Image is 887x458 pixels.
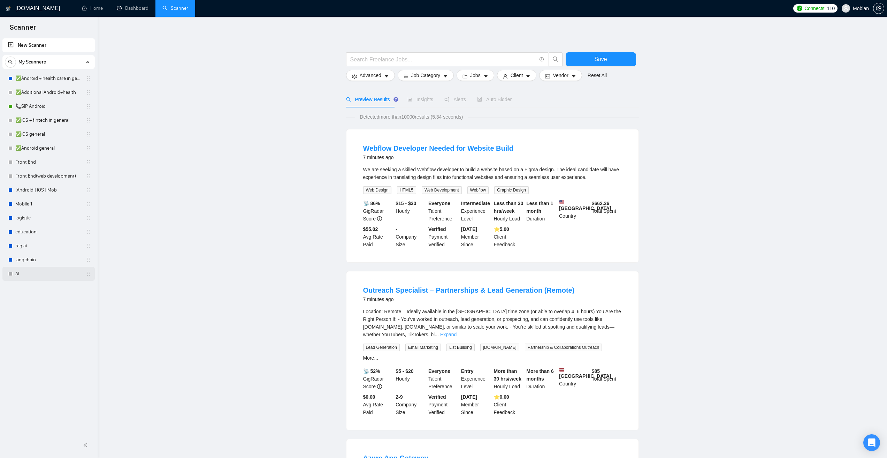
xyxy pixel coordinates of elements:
span: Client [511,72,523,79]
span: search [5,60,16,65]
b: [GEOGRAPHIC_DATA] [559,367,611,379]
b: Less than 1 month [526,201,553,214]
button: search [5,57,16,68]
span: Jobs [470,72,481,79]
span: caret-down [384,74,389,79]
span: holder [86,104,91,109]
span: holder [86,257,91,263]
div: Tooltip anchor [393,96,399,103]
div: Open Intercom Messenger [863,434,880,451]
div: We are seeking a skilled Webflow developer to build a website based on a Figma design. The ideal ... [363,166,622,181]
span: Scanner [4,22,41,37]
span: holder [86,201,91,207]
span: holder [86,173,91,179]
button: setting [873,3,884,14]
span: List Building [446,344,475,351]
span: notification [444,97,449,102]
a: Webflow Developer Needed for Website Build [363,144,514,152]
button: settingAdvancedcaret-down [346,70,395,81]
div: Member Since [460,393,492,416]
span: Webflow [467,186,489,194]
b: Verified [428,226,446,232]
span: idcard [545,74,550,79]
button: barsJob Categorycaret-down [398,70,454,81]
b: 📡 86% [363,201,380,206]
div: Company Size [394,393,427,416]
b: $55.02 [363,226,378,232]
a: 📞SIP Android [15,99,82,113]
span: caret-down [443,74,448,79]
b: $15 - $30 [396,201,416,206]
a: Expand [440,332,457,337]
div: Hourly Load [492,200,525,223]
a: ✅Android general [15,141,82,155]
span: info-circle [377,216,382,221]
b: 📡 52% [363,368,380,374]
li: My Scanners [2,55,95,281]
b: More than 30 hrs/week [494,368,521,382]
span: holder [86,118,91,123]
b: [DATE] [461,394,477,400]
b: $5 - $20 [396,368,413,374]
div: Member Since [460,225,492,248]
button: Save [566,52,636,66]
span: robot [477,97,482,102]
b: [GEOGRAPHIC_DATA] [559,200,611,211]
a: Outreach Specialist – Partnerships & Lead Generation (Remote) [363,286,575,294]
span: Email Marketing [405,344,441,351]
a: ✅Additional Android+health [15,85,82,99]
a: AI [15,267,82,281]
div: Talent Preference [427,200,460,223]
div: Payment Verified [427,225,460,248]
span: Vendor [553,72,568,79]
a: (Android | iOS | Mob [15,183,82,197]
a: dashboardDashboard [117,5,148,11]
img: upwork-logo.png [797,6,802,11]
span: info-circle [377,384,382,389]
div: Avg Rate Paid [362,225,395,248]
b: Verified [428,394,446,400]
div: Hourly [394,200,427,223]
b: 2-9 [396,394,403,400]
div: Client Feedback [492,225,525,248]
span: My Scanners [18,55,46,69]
b: ⭐️ 5.00 [494,226,509,232]
span: search [549,56,562,62]
span: holder [86,215,91,221]
div: Country [558,200,590,223]
span: Location: Remote – Ideally available in the [GEOGRAPHIC_DATA] time zone (or able to overlap 4–6 h... [363,309,621,337]
a: langchain [15,253,82,267]
b: [DATE] [461,226,477,232]
a: New Scanner [8,38,89,52]
div: Hourly [394,367,427,390]
div: Payment Verified [427,393,460,416]
a: ✅iOS + fintech in general [15,113,82,127]
span: Advanced [360,72,381,79]
div: 7 minutes ago [363,295,575,303]
img: 🇱🇻 [559,367,564,372]
span: caret-down [483,74,488,79]
span: caret-down [526,74,530,79]
div: Duration [525,367,558,390]
span: caret-down [571,74,576,79]
a: ✅Android + health care in general [15,72,82,85]
div: Location: Remote – Ideally available in the Singapore time zone (or able to overlap 4–6 hours) Yo... [363,308,622,338]
span: 110 [827,5,835,12]
div: Talent Preference [427,367,460,390]
b: ⭐️ 0.00 [494,394,509,400]
span: holder [86,90,91,95]
a: ✅iOS general [15,127,82,141]
div: Hourly Load [492,367,525,390]
b: $0.00 [363,394,375,400]
img: logo [6,3,11,14]
span: Graphic Design [494,186,529,194]
span: holder [86,132,91,137]
a: logistic [15,211,82,225]
span: Job Category [411,72,440,79]
a: homeHome [82,5,103,11]
div: Client Feedback [492,393,525,416]
span: Web Development [422,186,462,194]
a: rag ai [15,239,82,253]
span: Preview Results [346,97,396,102]
input: Search Freelance Jobs... [350,55,536,64]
